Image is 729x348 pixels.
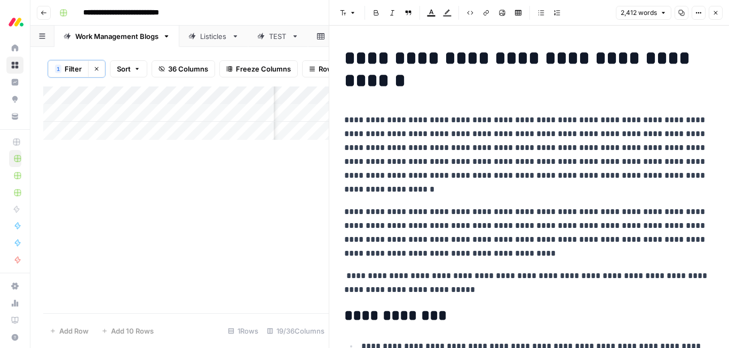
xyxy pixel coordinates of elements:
a: Home [6,39,23,57]
span: Add Row [59,326,89,336]
a: Learning Hub [6,312,23,329]
span: Filter [65,64,82,74]
button: 1Filter [48,60,88,77]
div: TEST [269,31,287,42]
span: 2,412 words [621,8,657,18]
span: Row Height [319,64,357,74]
div: 1 Rows [224,322,263,339]
a: Your Data [6,108,23,125]
span: 1 [57,65,60,73]
span: 36 Columns [168,64,208,74]
div: Work Management Blogs [75,31,159,42]
span: Add 10 Rows [111,326,154,336]
div: Listicles [200,31,227,42]
button: Help + Support [6,329,23,346]
div: 19/36 Columns [263,322,329,339]
button: Freeze Columns [219,60,298,77]
a: Settings [6,278,23,295]
span: Freeze Columns [236,64,291,74]
a: TEST [248,26,308,47]
a: Blank [308,26,368,47]
button: 36 Columns [152,60,215,77]
a: Opportunities [6,91,23,108]
button: 2,412 words [616,6,671,20]
a: Listicles [179,26,248,47]
a: Insights [6,74,23,91]
button: Workspace: Monday.com [6,9,23,35]
a: Work Management Blogs [54,26,179,47]
button: Add Row [43,322,95,339]
button: Sort [110,60,147,77]
span: Sort [117,64,131,74]
img: Monday.com Logo [6,12,26,31]
a: Usage [6,295,23,312]
a: Browse [6,57,23,74]
button: Row Height [302,60,364,77]
button: Add 10 Rows [95,322,160,339]
div: 1 [55,65,61,73]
